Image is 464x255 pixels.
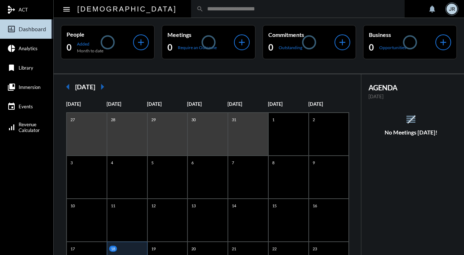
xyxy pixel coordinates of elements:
[270,203,278,209] p: 15
[228,101,268,107] p: [DATE]
[311,160,317,166] p: 9
[308,101,349,107] p: [DATE]
[446,4,457,14] div: JR
[196,5,204,13] mat-icon: search
[69,117,77,123] p: 27
[7,44,16,53] mat-icon: pie_chart
[7,63,16,72] mat-icon: bookmark
[150,246,157,252] p: 19
[69,203,77,209] p: 10
[19,104,33,109] span: Events
[59,2,74,16] button: Toggle sidenav
[270,160,276,166] p: 8
[19,122,40,133] span: Revenue Calculator
[428,5,436,13] mat-icon: notifications
[150,160,155,166] p: 5
[311,246,319,252] p: 23
[109,160,115,166] p: 4
[7,5,16,14] mat-icon: mediation
[107,101,147,107] p: [DATE]
[7,123,16,132] mat-icon: signal_cellular_alt
[311,203,319,209] p: 16
[190,160,195,166] p: 6
[268,101,308,107] p: [DATE]
[190,203,197,209] p: 13
[150,117,157,123] p: 29
[147,101,187,107] p: [DATE]
[61,80,75,94] mat-icon: arrow_left
[405,113,417,125] mat-icon: reorder
[230,246,238,252] p: 21
[19,84,40,90] span: Immersion
[190,246,197,252] p: 20
[230,203,238,209] p: 14
[19,65,33,71] span: Library
[311,117,317,123] p: 2
[270,117,276,123] p: 1
[109,203,117,209] p: 11
[230,117,238,123] p: 31
[62,5,71,14] mat-icon: Side nav toggle icon
[109,246,117,252] p: 18
[368,94,453,99] p: [DATE]
[19,7,28,13] span: ACT
[150,203,157,209] p: 12
[75,83,95,91] h2: [DATE]
[190,117,197,123] p: 30
[69,160,74,166] p: 3
[230,160,236,166] p: 7
[19,26,46,32] span: Dashboard
[69,246,77,252] p: 17
[109,117,117,123] p: 28
[7,102,16,111] mat-icon: event
[7,25,16,33] mat-icon: insert_chart_outlined
[7,83,16,91] mat-icon: collections_bookmark
[187,101,228,107] p: [DATE]
[66,101,107,107] p: [DATE]
[361,129,460,136] h5: No Meetings [DATE]!
[77,3,177,15] h2: [DEMOGRAPHIC_DATA]
[270,246,278,252] p: 22
[368,83,453,92] h2: AGENDA
[95,80,109,94] mat-icon: arrow_right
[19,46,38,51] span: Analytics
